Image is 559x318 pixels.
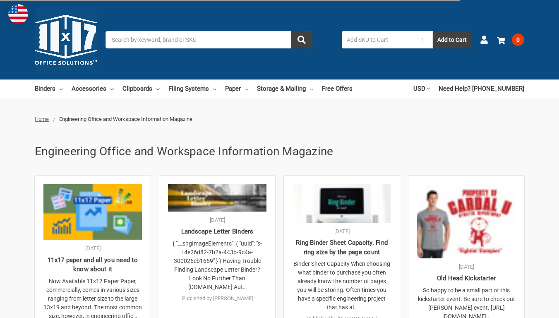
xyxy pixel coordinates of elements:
[181,228,254,235] a: Landscape Letter Binders
[35,143,524,160] h1: Engineering Office and Workspace Information Magazine
[293,184,391,222] img: Ring Binder Sheet Capacity. Find ring size by the page count
[168,79,216,98] a: Filing Systems
[257,79,313,98] a: Storage & Mailing
[168,239,266,291] p: { "__shgImageElements": { "uuid": "s-f4e26d82-7b2a-443b-9c4a-300026eb1659" } } Having Trouble Fin...
[59,116,192,122] span: Engineering Office and Workspace Information Magazine
[168,216,266,224] p: [DATE]
[168,294,266,303] p: Published by [PERSON_NAME]
[43,184,142,240] img: 11x17 paper and all you need to know about it
[43,244,142,253] p: [DATE]
[293,260,391,312] p: Binder Sheet Capacity When choosing what binder to purchase you often already know the number of ...
[342,31,413,48] input: Add SKU to Cart
[35,116,49,122] a: Home
[296,239,388,256] a: Ring Binder Sheet Capacity. Find ring size by the page count
[322,79,353,98] a: Free Offers
[512,34,524,46] span: 0
[497,29,524,51] a: 0
[433,31,471,48] button: Add to Cart
[417,184,516,258] img: Old Head Kickstarter
[72,79,114,98] a: Accessories
[35,79,63,98] a: Binders
[225,79,248,98] a: Paper
[8,4,28,24] img: duty and tax information for United States
[106,31,312,48] input: Search by keyword, brand or SKU
[35,9,97,71] img: 11x17.com
[413,79,430,98] a: USD
[122,79,160,98] a: Clipboards
[293,227,391,236] p: [DATE]
[168,184,266,211] img: Landscape Letter Binders
[48,256,138,273] a: 11x17 paper and all you need to know about it
[439,79,524,98] a: Need Help? [PHONE_NUMBER]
